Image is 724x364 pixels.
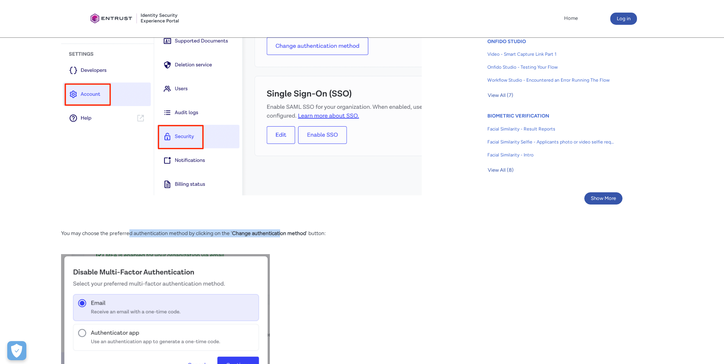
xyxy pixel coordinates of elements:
span: View All (7) [488,90,513,101]
a: Onfido Studio - Testing Your Flow [487,61,614,74]
button: View All (8) [487,164,514,176]
div: Cookie Preferences [7,341,26,360]
a: Facial Similarity - Result Reports [487,122,614,135]
span: Video - Smart Capture Link Part 1 [487,51,614,58]
a: Home [562,13,580,24]
span: Onfido Studio - Testing Your Flow [487,64,614,71]
strong: Change authentication method [232,230,306,236]
span: View All (8) [488,164,514,176]
a: ONFIDO STUDIO [487,39,526,44]
p: You may choose the preferred authentication method by clicking on the ' ' button: [61,229,422,237]
span: Facial Similarity - Result Reports [487,126,614,132]
a: Workflow Studio - Encountered an Error Running The Flow [487,74,614,87]
span: Facial Similarity - Intro [487,151,614,158]
a: Facial Similarity Selfie - Applicants photo or video selfie requirements [487,135,614,148]
a: Video - Smart Capture Link Part 1 [487,48,614,61]
button: Show More [584,192,622,205]
button: Log in [610,13,637,25]
span: Workflow Studio - Encountered an Error Running The Flow [487,77,614,84]
a: Facial Similarity - Intro [487,148,614,161]
a: BIOMETRIC VERIFICATION [487,113,549,119]
button: Open Preferences [7,341,26,360]
span: Facial Similarity Selfie - Applicants photo or video selfie requirements [487,139,614,145]
button: View All (7) [487,89,514,101]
